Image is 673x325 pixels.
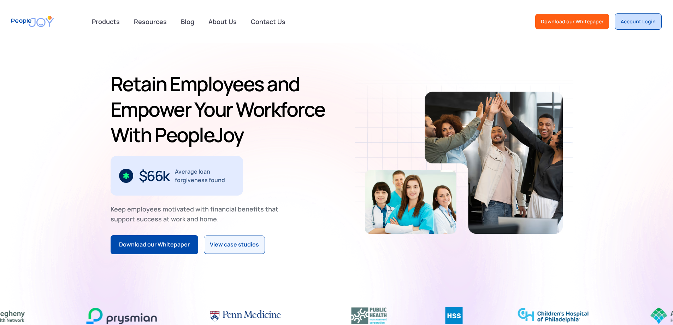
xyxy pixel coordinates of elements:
[119,240,190,249] div: Download our Whitepaper
[130,14,171,29] a: Resources
[111,71,334,147] h1: Retain Employees and Empower Your Workforce With PeopleJoy
[204,236,265,254] a: View case studies
[365,170,456,234] img: Retain-Employees-PeopleJoy
[204,14,241,29] a: About Us
[111,204,284,224] div: Keep employees motivated with financial benefits that support success at work and home.
[535,14,609,29] a: Download our Whitepaper
[175,167,235,184] div: Average loan forgiveness found
[139,170,169,181] div: $66k
[111,156,243,196] div: 2 / 3
[111,235,198,254] a: Download our Whitepaper
[541,18,603,25] div: Download our Whitepaper
[621,18,656,25] div: Account Login
[177,14,199,29] a: Blog
[247,14,290,29] a: Contact Us
[210,240,259,249] div: View case studies
[425,92,563,234] img: Retain-Employees-PeopleJoy
[88,14,124,29] div: Products
[615,13,662,30] a: Account Login
[11,11,54,31] a: home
